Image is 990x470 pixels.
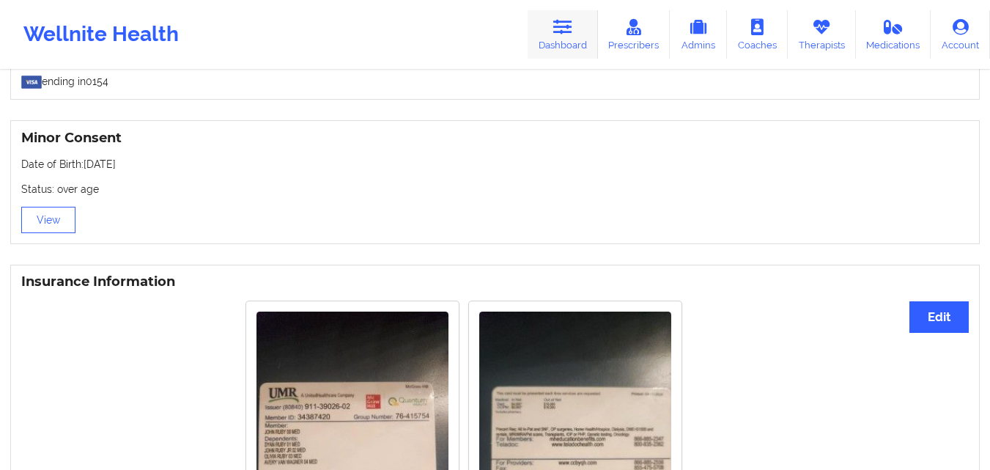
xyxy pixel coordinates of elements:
[21,273,969,290] h3: Insurance Information
[528,10,598,59] a: Dashboard
[598,10,671,59] a: Prescribers
[21,130,969,147] h3: Minor Consent
[788,10,856,59] a: Therapists
[909,301,969,333] button: Edit
[727,10,788,59] a: Coaches
[21,182,969,197] p: Status: over age
[670,10,727,59] a: Admins
[21,68,969,89] p: ending in 0154
[21,157,969,172] p: Date of Birth: [DATE]
[21,207,75,233] button: View
[856,10,931,59] a: Medications
[931,10,990,59] a: Account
